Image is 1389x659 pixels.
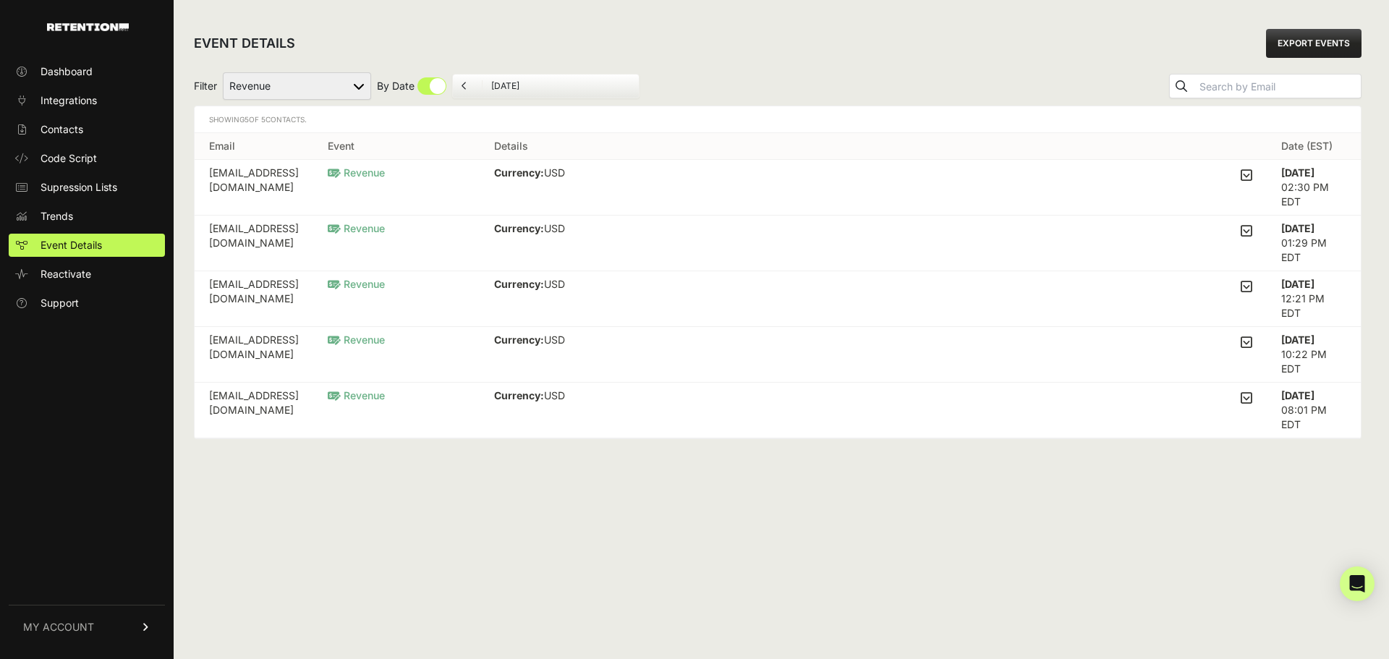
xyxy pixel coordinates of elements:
[9,205,165,228] a: Trends
[195,133,313,160] th: Email
[41,296,79,310] span: Support
[9,234,165,257] a: Event Details
[194,79,217,93] span: Filter
[480,133,1267,160] th: Details
[194,33,295,54] h2: EVENT DETAILS
[1281,333,1314,346] strong: [DATE]
[494,166,544,179] strong: Currency:
[328,222,385,234] span: Revenue
[259,115,307,124] span: Contacts.
[313,133,480,160] th: Event
[223,72,371,100] select: Filter
[9,263,165,286] a: Reactivate
[9,292,165,315] a: Support
[1281,222,1314,234] strong: [DATE]
[494,389,544,401] strong: Currency:
[494,166,625,180] p: USD
[1281,166,1314,179] strong: [DATE]
[1267,160,1361,216] td: 02:30 PM EDT
[1267,383,1361,438] td: 08:01 PM EDT
[9,60,165,83] a: Dashboard
[41,180,117,195] span: Supression Lists
[494,222,544,234] strong: Currency:
[494,221,624,236] p: USD
[1340,566,1375,601] div: Open Intercom Messenger
[47,23,129,31] img: Retention.com
[195,383,313,438] td: [EMAIL_ADDRESS][DOMAIN_NAME]
[41,93,97,108] span: Integrations
[494,277,624,292] p: USD
[1267,133,1361,160] th: Date (EST)
[41,64,93,79] span: Dashboard
[1266,29,1362,58] a: EXPORT EVENTS
[1281,389,1314,401] strong: [DATE]
[195,327,313,383] td: [EMAIL_ADDRESS][DOMAIN_NAME]
[41,151,97,166] span: Code Script
[328,333,385,346] span: Revenue
[328,389,385,401] span: Revenue
[1267,216,1361,271] td: 01:29 PM EDT
[9,176,165,199] a: Supression Lists
[41,238,102,252] span: Event Details
[41,122,83,137] span: Contacts
[1267,271,1361,327] td: 12:21 PM EDT
[41,209,73,224] span: Trends
[195,271,313,327] td: [EMAIL_ADDRESS][DOMAIN_NAME]
[23,620,94,634] span: MY ACCOUNT
[41,267,91,281] span: Reactivate
[494,333,625,347] p: USD
[1267,327,1361,383] td: 10:22 PM EDT
[209,112,307,127] div: Showing of
[328,278,385,290] span: Revenue
[195,160,313,216] td: [EMAIL_ADDRESS][DOMAIN_NAME]
[9,605,165,649] a: MY ACCOUNT
[494,333,544,346] strong: Currency:
[1197,77,1361,97] input: Search by Email
[494,278,544,290] strong: Currency:
[9,89,165,112] a: Integrations
[9,147,165,170] a: Code Script
[261,115,266,124] span: 5
[195,216,313,271] td: [EMAIL_ADDRESS][DOMAIN_NAME]
[9,118,165,141] a: Contacts
[328,166,385,179] span: Revenue
[1281,278,1314,290] strong: [DATE]
[494,388,624,403] p: USD
[245,115,249,124] span: 5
